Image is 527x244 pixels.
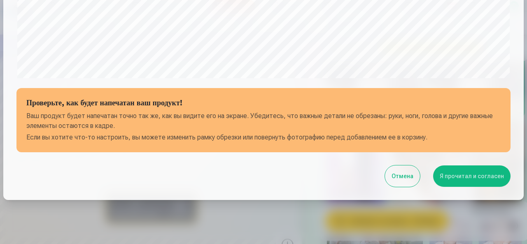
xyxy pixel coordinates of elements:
button: Я прочитал и согласен [433,165,511,187]
font: Проверьте, как будет напечатан ваш продукт! [26,100,182,107]
font: Я прочитал и согласен [440,173,504,179]
button: Отмена [385,165,420,187]
font: Ваш продукт будет напечатан точно так же, как вы видите его на экране. Убедитесь, что важные дета... [26,112,493,130]
font: Отмена [392,173,413,179]
font: Если вы хотите что-то настроить, вы можете изменить рамку обрезки или повернуть фотографию перед ... [26,133,427,141]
